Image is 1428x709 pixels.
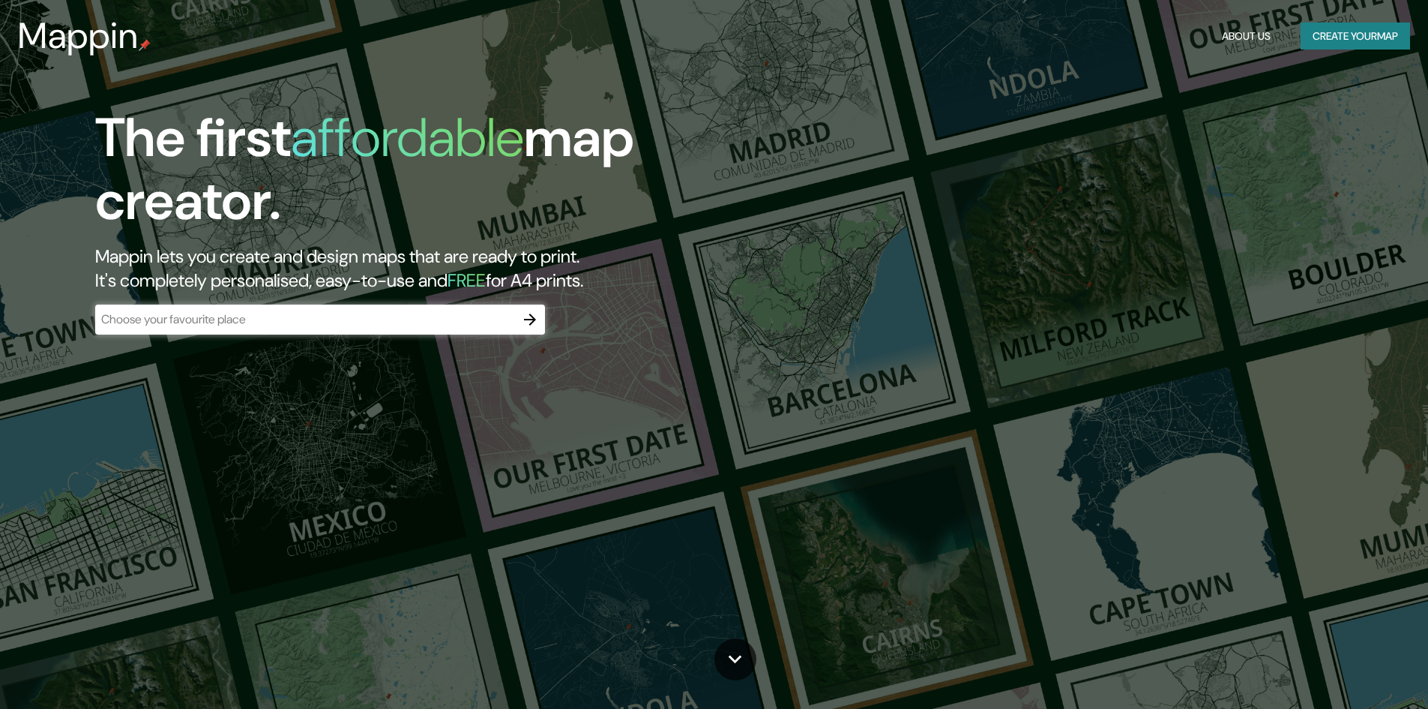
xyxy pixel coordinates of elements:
h2: Mappin lets you create and design maps that are ready to print. It's completely personalised, eas... [95,245,810,293]
button: Create yourmap [1301,23,1410,50]
h3: Mappin [18,15,139,57]
input: Choose your favourite place [95,311,515,328]
h1: affordable [291,103,524,173]
img: mappin-pin [139,39,151,51]
button: About Us [1216,23,1277,50]
h1: The first map creator. [95,107,810,245]
h5: FREE [448,269,486,292]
